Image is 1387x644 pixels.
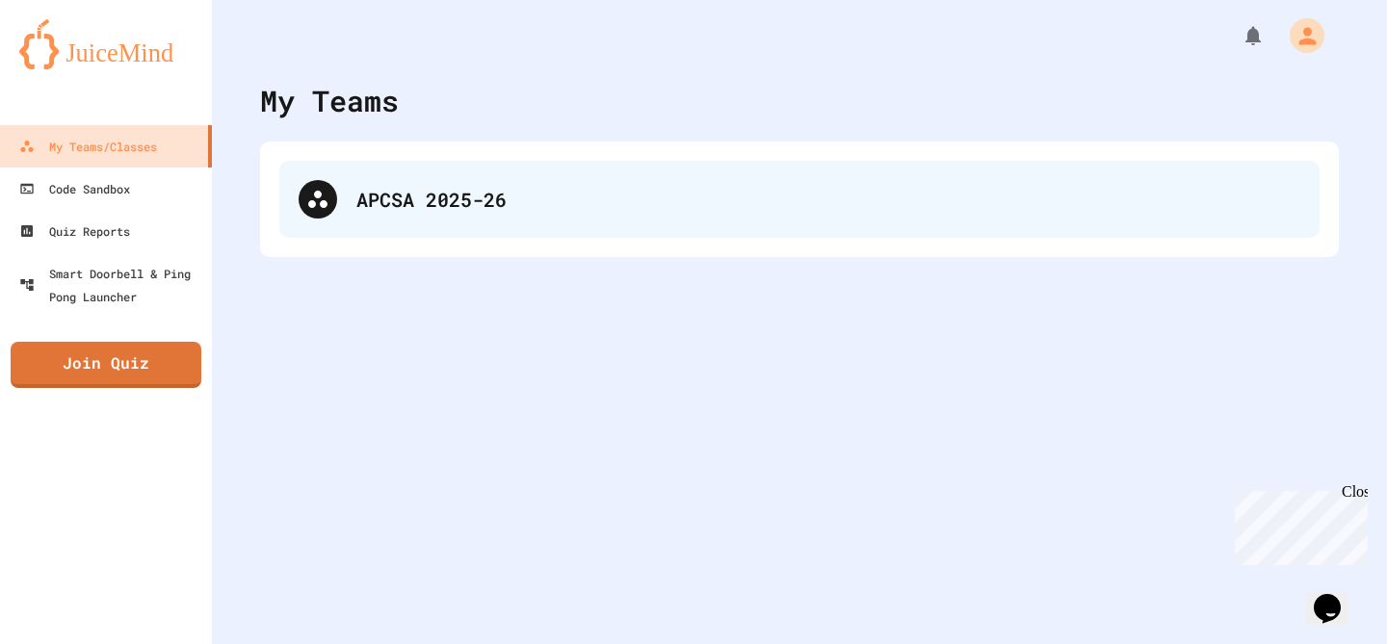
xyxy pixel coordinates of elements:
div: My Teams [260,79,399,122]
iframe: chat widget [1306,567,1368,625]
div: Code Sandbox [19,177,130,200]
div: Smart Doorbell & Ping Pong Launcher [19,262,204,308]
div: APCSA 2025-26 [279,161,1320,238]
iframe: chat widget [1227,483,1368,565]
div: Chat with us now!Close [8,8,133,122]
div: APCSA 2025-26 [356,185,1300,214]
div: Quiz Reports [19,219,130,243]
a: Join Quiz [11,342,201,388]
div: My Account [1269,13,1329,58]
div: My Notifications [1206,19,1269,52]
img: logo-orange.svg [19,19,193,69]
div: My Teams/Classes [19,135,157,158]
